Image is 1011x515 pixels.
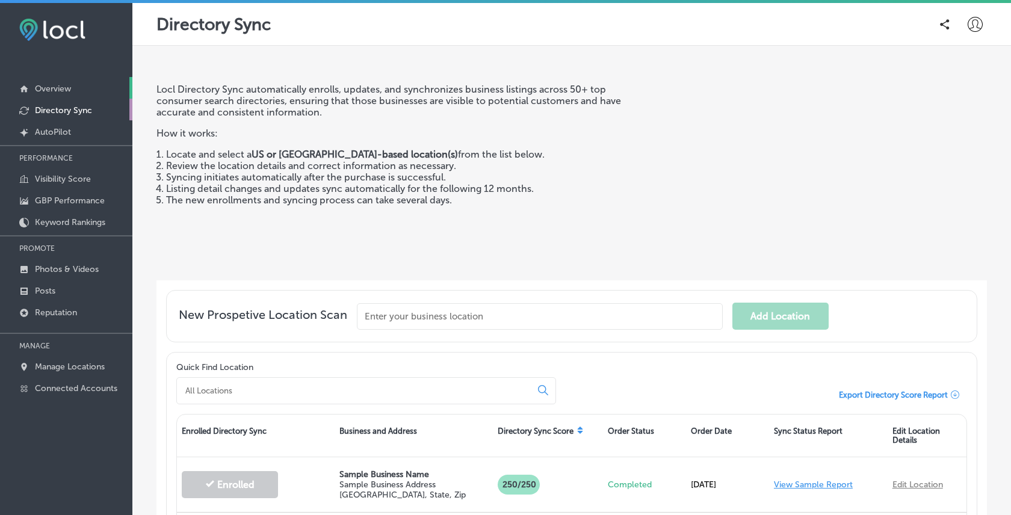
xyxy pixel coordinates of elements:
p: Directory Sync [156,14,271,34]
p: Overview [35,84,71,94]
p: Completed [608,480,681,490]
button: Enrolled [182,471,278,498]
li: Review the location details and correct information as necessary. [166,160,649,171]
iframe: Locl: Directory Sync Overview [658,84,987,268]
div: [DATE] [686,467,769,502]
p: Sample Business Address [339,480,487,490]
div: Order Status [603,415,686,457]
li: Syncing initiates automatically after the purchase is successful. [166,171,649,183]
span: Export Directory Score Report [839,390,948,399]
li: Listing detail changes and updates sync automatically for the following 12 months. [166,183,649,194]
div: Sync Status Report [769,415,888,457]
span: New Prospetive Location Scan [179,307,347,330]
a: Edit Location [892,480,943,490]
div: Business and Address [335,415,492,457]
strong: US or [GEOGRAPHIC_DATA]-based location(s) [252,149,458,160]
p: Connected Accounts [35,383,117,393]
p: AutoPilot [35,127,71,137]
p: Sample Business Name [339,469,487,480]
input: Enter your business location [357,303,723,330]
div: Enrolled Directory Sync [177,415,335,457]
div: Edit Location Details [888,415,966,457]
a: View Sample Report [774,480,853,490]
p: Reputation [35,307,77,318]
input: All Locations [184,385,528,396]
label: Quick Find Location [176,362,253,372]
li: The new enrollments and syncing process can take several days. [166,194,649,206]
p: GBP Performance [35,196,105,206]
p: Keyword Rankings [35,217,105,227]
p: 250/250 [498,475,540,495]
div: Directory Sync Score [493,415,604,457]
p: Posts [35,286,55,296]
img: fda3e92497d09a02dc62c9cd864e3231.png [19,19,85,41]
p: [GEOGRAPHIC_DATA], State, Zip [339,490,487,500]
button: Add Location [732,303,829,330]
p: Photos & Videos [35,264,99,274]
p: Visibility Score [35,174,91,184]
div: Order Date [686,415,769,457]
p: How it works: [156,118,649,139]
p: Manage Locations [35,362,105,372]
li: Locate and select a from the list below. [166,149,649,160]
p: Locl Directory Sync automatically enrolls, updates, and synchronizes business listings across 50+... [156,84,649,118]
p: Directory Sync [35,105,92,116]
